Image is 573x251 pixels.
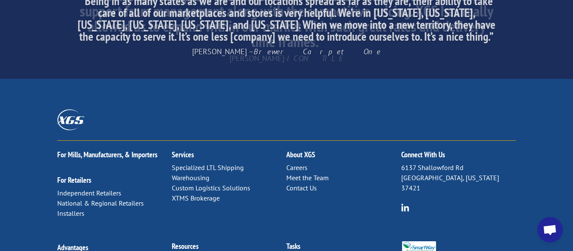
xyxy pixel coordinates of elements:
[192,47,381,56] span: [PERSON_NAME] –
[172,150,194,159] a: Services
[286,163,307,172] a: Careers
[254,47,381,56] em: Brewer Carpet One
[286,173,329,182] a: Meet the Team
[57,150,157,159] a: For Mills, Manufacturers, & Importers
[537,217,563,243] div: Open chat
[57,175,91,185] a: For Retailers
[401,163,516,193] p: 6137 Shallowford Rd [GEOGRAPHIC_DATA], [US_STATE] 37421
[286,150,315,159] a: About XGS
[172,163,244,172] a: Specialized LTL Shipping
[401,151,516,163] h2: Connect With Us
[401,204,409,212] img: group-6
[57,209,84,218] a: Installers
[57,189,121,197] a: Independent Retailers
[286,184,317,192] a: Contact Us
[172,241,198,251] a: Resources
[172,173,210,182] a: Warehousing
[57,109,84,130] img: XGS_Logos_ALL_2024_All_White
[172,194,220,202] a: XTMS Brokerage
[57,199,144,207] a: National & Regional Retailers
[172,184,250,192] a: Custom Logistics Solutions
